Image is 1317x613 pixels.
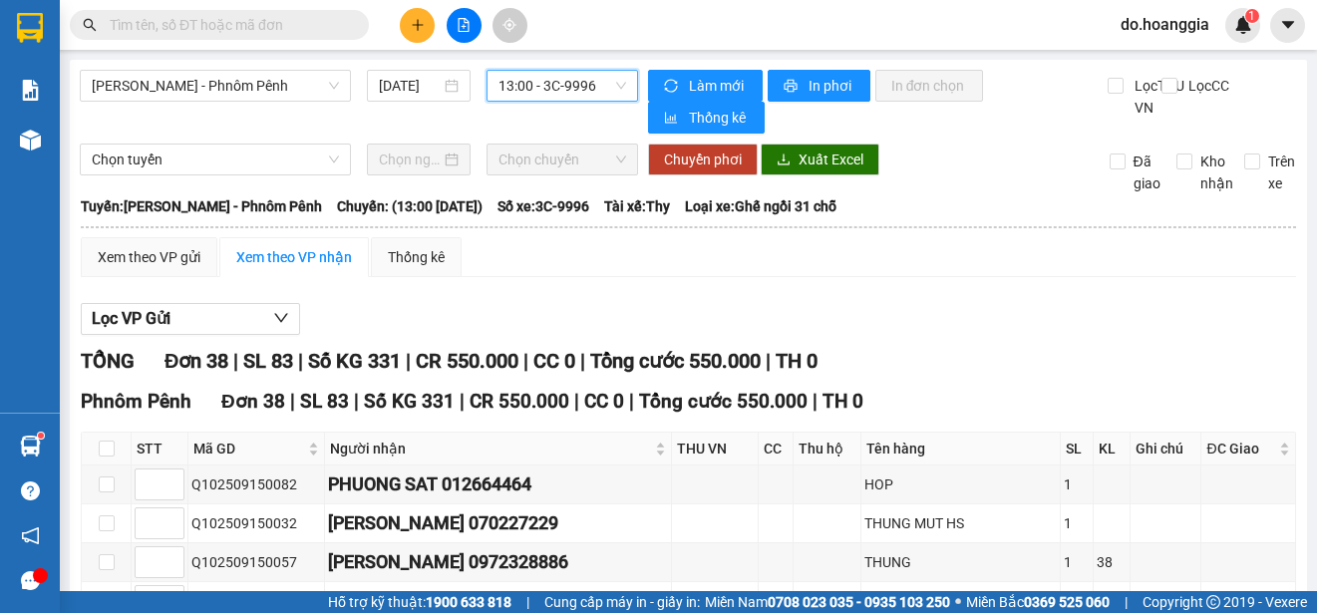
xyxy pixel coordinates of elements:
[604,195,670,217] span: Tài xế: Thy
[672,433,759,465] th: THU VN
[470,390,569,413] span: CR 550.000
[584,390,624,413] span: CC 0
[191,590,321,612] div: Q102509150059
[81,349,135,373] span: TỔNG
[337,195,483,217] span: Chuyến: (13:00 [DATE])
[20,80,41,101] img: solution-icon
[1270,8,1305,43] button: caret-down
[83,18,97,32] span: search
[502,18,516,32] span: aim
[664,111,681,127] span: bar-chart
[243,349,293,373] span: SL 83
[648,70,763,102] button: syncLàm mới
[188,543,325,582] td: Q102509150057
[498,71,626,101] span: 13:00 - 3C-9996
[1097,551,1128,573] div: 38
[776,349,818,373] span: TH 0
[328,470,669,498] div: PHUONG SAT 012664464
[236,246,352,268] div: Xem theo VP nhận
[544,591,700,613] span: Cung cấp máy in - giấy in:
[523,349,528,373] span: |
[759,433,794,465] th: CC
[823,390,863,413] span: TH 0
[328,548,669,576] div: [PERSON_NAME] 0972328886
[165,349,228,373] span: Đơn 38
[188,465,325,504] td: Q102509150082
[132,433,188,465] th: STT
[38,433,44,439] sup: 1
[273,310,289,326] span: down
[354,390,359,413] span: |
[21,571,40,590] span: message
[426,594,511,610] strong: 1900 633 818
[20,436,41,457] img: warehouse-icon
[110,14,345,36] input: Tìm tên, số ĐT hoặc mã đơn
[966,591,1110,613] span: Miền Bắc
[233,349,238,373] span: |
[416,349,518,373] span: CR 550.000
[1180,75,1232,97] span: Lọc CC
[81,390,191,413] span: Phnôm Pênh
[1192,151,1241,194] span: Kho nhận
[1105,12,1225,37] span: do.hoanggia
[191,551,321,573] div: Q102509150057
[1126,151,1168,194] span: Đã giao
[1127,75,1187,119] span: Lọc THU VN
[799,149,863,170] span: Xuất Excel
[580,349,585,373] span: |
[400,8,435,43] button: plus
[1260,151,1303,194] span: Trên xe
[193,438,304,460] span: Mã GD
[379,149,441,170] input: Chọn ngày
[188,504,325,543] td: Q102509150032
[1248,9,1255,23] span: 1
[221,390,285,413] span: Đơn 38
[21,526,40,545] span: notification
[861,433,1061,465] th: Tên hàng
[498,145,626,174] span: Chọn chuyến
[664,79,681,95] span: sync
[298,349,303,373] span: |
[648,102,765,134] button: bar-chartThống kê
[1064,590,1090,612] div: 1
[17,13,43,43] img: logo-vxr
[92,71,339,101] span: Hồ Chí Minh - Phnôm Pênh
[1024,594,1110,610] strong: 0369 525 060
[864,512,1057,534] div: THUNG MUT HS
[1061,433,1094,465] th: SL
[92,145,339,174] span: Chọn tuyến
[685,195,836,217] span: Loại xe: Ghế ngồi 31 chỗ
[864,590,1057,612] div: BAO
[768,594,950,610] strong: 0708 023 035 - 0935 103 250
[406,349,411,373] span: |
[191,473,321,495] div: Q102509150082
[809,75,854,97] span: In phơi
[308,349,401,373] span: Số KG 331
[955,598,961,606] span: ⚪️
[864,551,1057,573] div: THUNG
[526,591,529,613] span: |
[81,198,322,214] b: Tuyến: [PERSON_NAME] - Phnôm Pênh
[1131,433,1201,465] th: Ghi chú
[629,390,634,413] span: |
[1206,438,1275,460] span: ĐC Giao
[92,306,170,331] span: Lọc VP Gửi
[20,130,41,151] img: warehouse-icon
[813,390,818,413] span: |
[290,390,295,413] span: |
[864,473,1057,495] div: HOP
[777,153,791,168] span: download
[191,512,321,534] div: Q102509150032
[330,438,652,460] span: Người nhận
[328,509,669,537] div: [PERSON_NAME] 070227229
[447,8,482,43] button: file-add
[388,246,445,268] div: Thống kê
[574,390,579,413] span: |
[639,390,808,413] span: Tổng cước 550.000
[460,390,465,413] span: |
[497,195,589,217] span: Số xe: 3C-9996
[689,107,749,129] span: Thống kê
[761,144,879,175] button: downloadXuất Excel
[590,349,761,373] span: Tổng cước 550.000
[1279,16,1297,34] span: caret-down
